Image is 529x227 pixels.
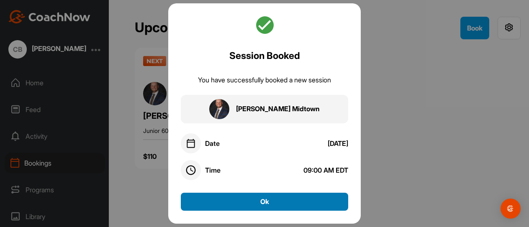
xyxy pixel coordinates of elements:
div: You have successfully booked a new session [198,75,331,85]
div: [PERSON_NAME] Midtown [236,104,320,114]
img: square_cdd34188dfbe35162ae2611faf3b6788.jpg [209,99,229,119]
div: [DATE] [328,139,348,148]
div: 09:00 AM EDT [303,166,348,174]
button: Ok [181,193,348,211]
img: time [186,165,196,175]
div: Open Intercom Messenger [501,199,521,219]
div: Date [205,139,220,148]
img: date [186,138,196,148]
h2: Session Booked [229,48,300,63]
div: Time [205,166,221,174]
